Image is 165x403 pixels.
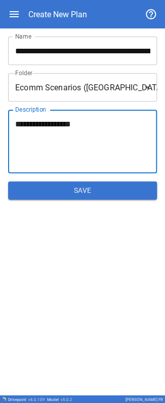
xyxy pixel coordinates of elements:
div: [PERSON_NAME] FR [126,397,163,401]
span: v 5.0.2 [61,397,72,401]
span: v 6.0.109 [28,397,45,401]
img: Drivepoint [2,396,6,400]
div: Model [47,397,72,401]
div: Create New Plan [28,10,87,19]
button: Save [8,181,157,199]
label: Description [15,105,46,114]
div: Ecomm Scenarios ([GEOGRAPHIC_DATA]) [8,73,157,102]
label: Folder [15,69,32,77]
label: Name [15,32,31,41]
div: Drivepoint [8,397,45,401]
